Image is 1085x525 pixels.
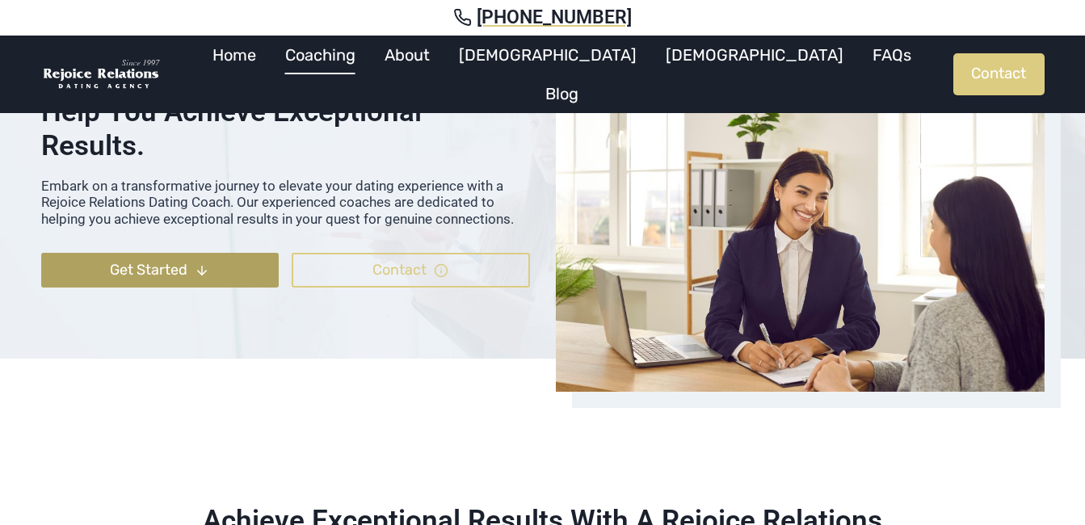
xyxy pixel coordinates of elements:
[858,36,926,74] a: FAQs
[292,253,530,288] a: Contact
[170,36,953,113] nav: Primary Navigation
[531,74,593,113] a: Blog
[651,36,858,74] a: [DEMOGRAPHIC_DATA]
[370,36,444,74] a: About
[477,6,632,29] span: [PHONE_NUMBER]
[953,53,1045,95] a: Contact
[41,178,530,227] p: Embark on a transformative journey to elevate your dating experience with a Rejoice Relations Dat...
[198,36,271,74] a: Home
[41,253,280,288] a: Get Started
[110,258,187,282] span: Get Started
[372,258,427,282] span: Contact
[444,36,651,74] a: [DEMOGRAPHIC_DATA]
[271,36,370,74] a: Coaching
[41,58,162,91] img: Rejoice Relations
[19,6,1066,29] a: [PHONE_NUMBER]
